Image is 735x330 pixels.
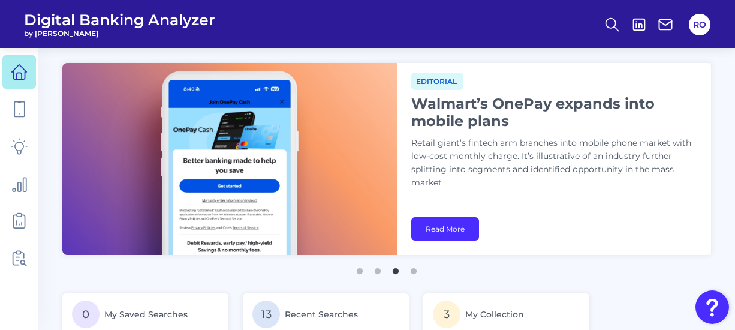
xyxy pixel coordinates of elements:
[285,309,358,320] span: Recent Searches
[372,262,384,274] button: 2
[695,290,729,324] button: Open Resource Center
[411,137,705,190] p: Retail giant’s fintech arm branches into mobile phone market with low-cost monthly charge. It’s i...
[354,262,366,274] button: 1
[433,301,460,328] span: 3
[411,73,463,90] span: Editorial
[104,309,188,320] span: My Saved Searches
[411,95,705,130] h1: Walmart’s OnePay expands into mobile plans
[465,309,524,320] span: My Collection
[72,301,100,328] span: 0
[24,11,215,29] span: Digital Banking Analyzer
[689,14,710,35] button: RO
[408,262,420,274] button: 4
[252,301,280,328] span: 13
[62,63,397,255] img: bannerImg
[24,29,215,38] span: by [PERSON_NAME]
[411,75,463,86] a: Editorial
[390,262,402,274] button: 3
[411,217,479,241] a: Read More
